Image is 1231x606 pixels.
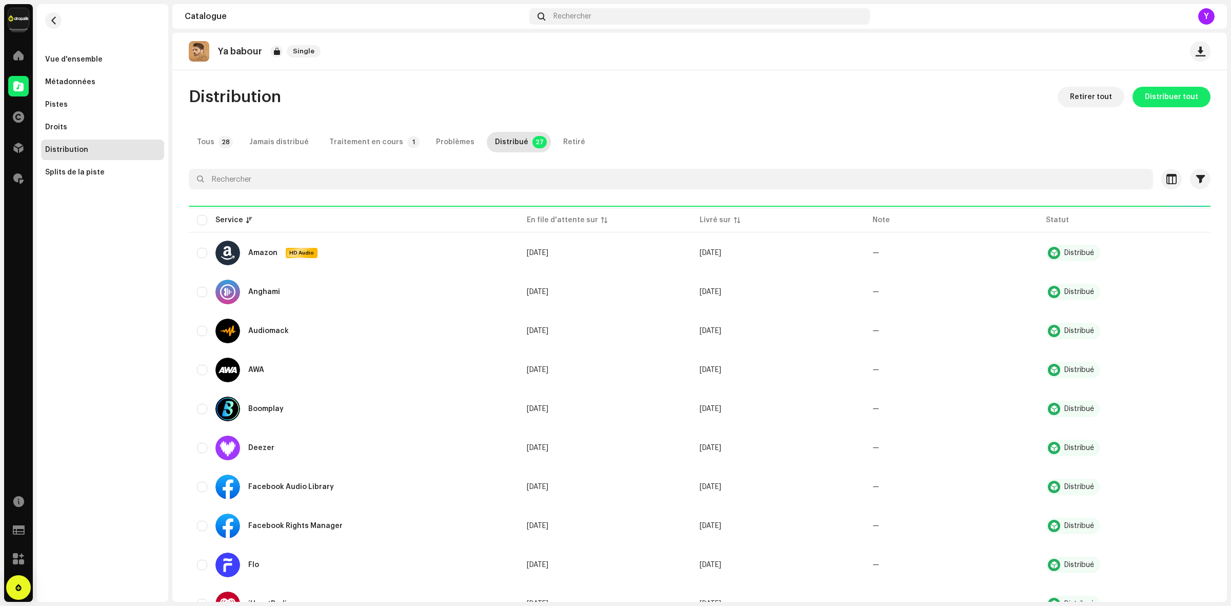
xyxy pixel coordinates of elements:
div: Deezer [248,444,274,452]
div: Amazon [248,249,277,257]
p: Ya babour [217,46,262,57]
p-badge: 28 [219,136,233,148]
div: Open Intercom Messenger [6,575,31,600]
img: 6b198820-6d9f-4d8e-bd7e-78ab9e57ca24 [8,8,29,29]
div: Métadonnées [45,78,95,86]
re-m-nav-item: Vue d'ensemble [41,49,164,70]
div: Distribué [1064,444,1094,452]
div: Tous [197,132,214,152]
div: Jamais distribué [249,132,309,152]
re-m-nav-item: Droits [41,117,164,138]
div: Distribué [1064,249,1094,257]
re-a-table-badge: — [872,249,879,257]
div: Problèmes [436,132,474,152]
span: Single [287,45,321,57]
re-a-table-badge: — [872,444,879,452]
span: 7 oct. 2025 [527,327,548,335]
div: Distribution [45,146,88,154]
div: AWA [248,366,264,374]
div: Distribué [1064,366,1094,374]
span: 7 oct. 2025 [700,288,721,296]
re-a-table-badge: — [872,522,879,530]
re-a-table-badge: — [872,405,879,413]
div: Flo [248,561,259,569]
div: Retiré [563,132,585,152]
re-a-table-badge: — [872,366,879,374]
div: Splits de la piste [45,168,105,177]
div: Service [215,215,243,225]
span: 7 oct. 2025 [527,405,548,413]
span: 7 oct. 2025 [700,522,721,530]
button: Distribuer tout [1133,87,1210,107]
div: En file d'attente sur [527,215,598,225]
span: HD Audio [287,249,316,257]
input: Rechercher [189,169,1153,189]
span: 7 oct. 2025 [527,249,548,257]
p-badge: 1 [407,136,420,148]
span: 7 oct. 2025 [527,483,548,491]
span: Distribuer tout [1145,87,1198,107]
div: Pistes [45,101,68,109]
span: 7 oct. 2025 [700,405,721,413]
div: Vue d'ensemble [45,55,103,64]
span: 7 oct. 2025 [700,366,721,374]
div: Audiomack [248,327,289,335]
span: 7 oct. 2025 [527,561,548,569]
div: Distribué [1064,405,1094,413]
div: Droits [45,123,67,131]
div: Facebook Audio Library [248,483,334,491]
re-m-nav-item: Métadonnées [41,72,164,92]
re-m-nav-item: Pistes [41,94,164,115]
img: c1d59f67-ac04-47e7-99c9-40939d75a28e [189,41,209,62]
re-a-table-badge: — [872,561,879,569]
div: Distribué [1064,288,1094,296]
div: Distribué [495,132,528,152]
re-a-table-badge: — [872,327,879,335]
re-m-nav-item: Distribution [41,140,164,160]
span: 7 oct. 2025 [700,327,721,335]
div: Y [1198,8,1215,25]
div: Boomplay [248,405,284,413]
div: Catalogue [185,12,525,21]
span: 7 oct. 2025 [527,444,548,452]
span: 7 oct. 2025 [527,288,548,296]
re-m-nav-item: Splits de la piste [41,162,164,183]
div: Distribué [1064,327,1094,335]
div: Distribué [1064,522,1094,530]
span: Retirer tout [1070,87,1112,107]
span: 7 oct. 2025 [700,483,721,491]
span: 7 oct. 2025 [527,366,548,374]
p-badge: 27 [532,136,547,148]
div: Distribué [1064,483,1094,491]
button: Retirer tout [1058,87,1124,107]
span: Distribution [189,87,281,107]
div: Distribué [1064,561,1094,569]
span: 7 oct. 2025 [700,561,721,569]
re-a-table-badge: — [872,483,879,491]
span: 7 oct. 2025 [527,522,548,530]
span: Rechercher [553,12,591,21]
span: 7 oct. 2025 [700,249,721,257]
div: Facebook Rights Manager [248,522,343,530]
div: Anghami [248,288,280,296]
re-a-table-badge: — [872,288,879,296]
span: 7 oct. 2025 [700,444,721,452]
div: Traitement en cours [329,132,403,152]
div: Livré sur [700,215,731,225]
